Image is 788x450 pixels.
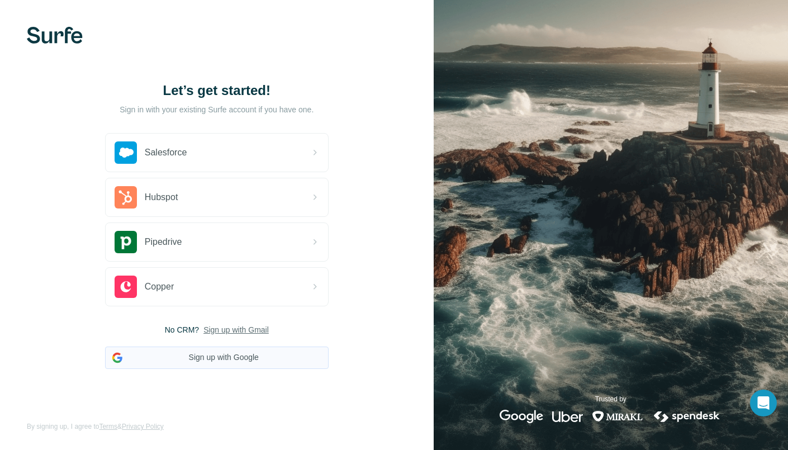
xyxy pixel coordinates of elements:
[500,410,543,423] img: google's logo
[105,82,329,100] h1: Let’s get started!
[27,421,164,432] span: By signing up, I agree to &
[595,394,626,404] p: Trusted by
[115,141,137,164] img: salesforce's logo
[750,390,777,416] div: Open Intercom Messenger
[27,27,83,44] img: Surfe's logo
[115,186,137,209] img: hubspot's logo
[145,146,187,159] span: Salesforce
[165,324,199,335] span: No CRM?
[115,276,137,298] img: copper's logo
[99,423,117,430] a: Terms
[120,104,314,115] p: Sign in with your existing Surfe account if you have one.
[203,324,269,335] button: Sign up with Gmail
[592,410,643,423] img: mirakl's logo
[115,231,137,253] img: pipedrive's logo
[145,191,178,204] span: Hubspot
[145,280,174,293] span: Copper
[552,410,583,423] img: uber's logo
[105,347,329,369] button: Sign up with Google
[652,410,721,423] img: spendesk's logo
[145,235,182,249] span: Pipedrive
[122,423,164,430] a: Privacy Policy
